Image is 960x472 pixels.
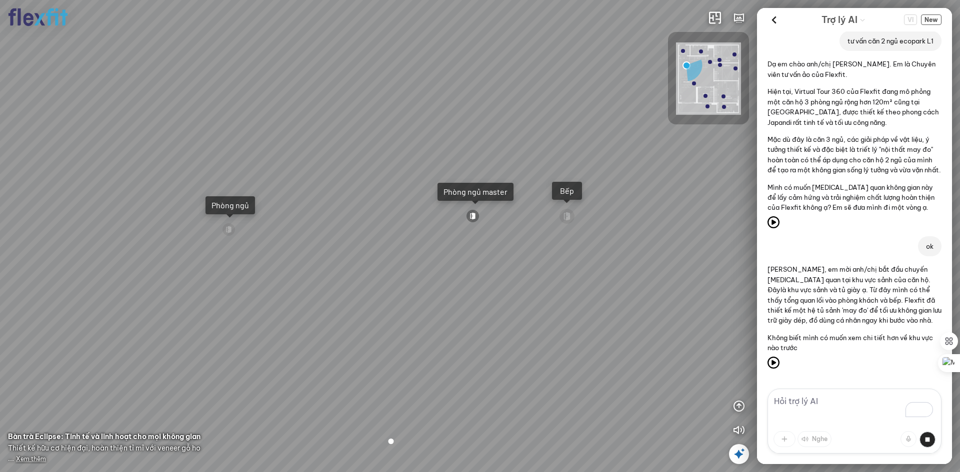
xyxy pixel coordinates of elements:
p: ok [926,241,933,251]
span: ... [8,454,46,463]
span: Trợ lý AI [821,13,857,27]
p: tư vấn căn 2 ngủ ecopark L1 [847,36,933,46]
span: VI [904,14,917,25]
p: Không biết mình có muốn xem chi tiết hơn về khu vực nào trước [767,333,941,353]
span: New [921,14,941,25]
button: Change language [904,14,917,25]
p: Hiện tại, Virtual Tour 360 của Flexfit đang mô phỏng một căn hộ 3 phòng ngủ rộng hơn 120m² cũng t... [767,86,941,127]
p: Dạ em chào anh/chị [PERSON_NAME]. Em là Chuyên viên tư vấn ảo của Flexfit. [767,59,941,79]
span: Xem thêm [16,455,46,463]
img: Flexfit_Apt1_M__JKL4XAWR2ATG.png [676,42,741,115]
div: Phòng ngủ master [443,187,507,197]
div: AI Guide options [821,12,865,27]
p: [PERSON_NAME], em mời anh/chị bắt đầu chuyến [MEDICAL_DATA] quan tại khu vực sảnh của căn hộ. Đây... [767,264,941,326]
button: New Chat [921,14,941,25]
p: Mặc dù đây là căn 3 ngủ, các giải pháp về vật liệu, ý tưởng thiết kế và đặc biệt là triết lý "nội... [767,134,941,175]
textarea: To enrich screen reader interactions, please activate Accessibility in Grammarly extension settings [767,389,941,454]
p: Mình có muốn [MEDICAL_DATA] quan không gian này để lấy cảm hứng và trải nghiệm chất lượng hoàn th... [767,182,941,213]
div: Bếp [558,186,576,196]
div: Phòng ngủ [211,200,249,210]
img: logo [8,8,68,26]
